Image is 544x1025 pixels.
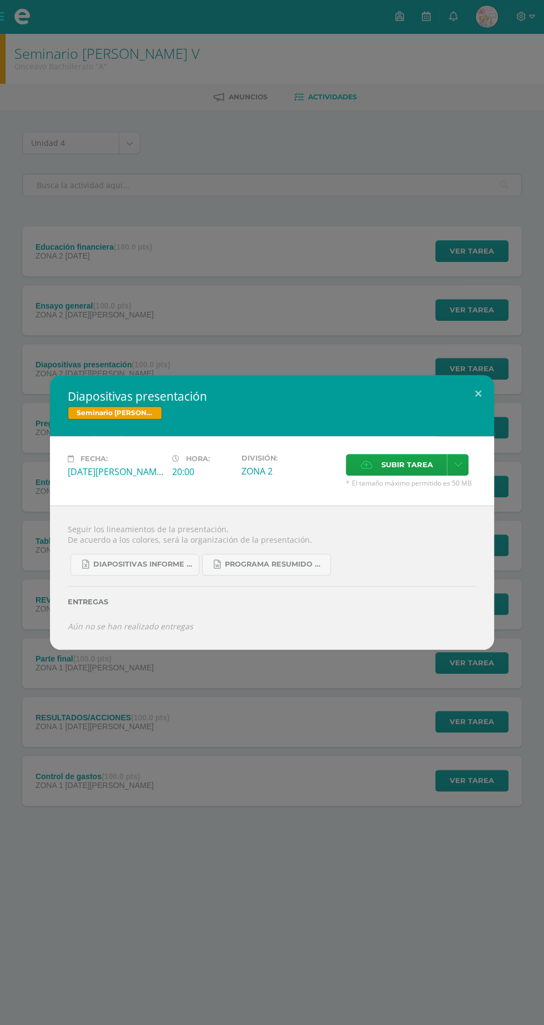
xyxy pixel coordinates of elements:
div: ZONA 2 [241,465,337,477]
label: Entregas [68,598,476,606]
span: Programa resumido zona 14.docx [225,560,325,569]
div: 20:00 [172,466,233,478]
span: Subir tarea [381,455,432,475]
button: Close (Esc) [462,375,494,413]
span: Seminario [PERSON_NAME] V [68,406,162,420]
span: Hora: [186,455,210,463]
span: Diapositivas informe investigación acción 2025.xlsx [93,560,193,569]
h2: Diapositivas presentación [68,388,476,404]
span: Fecha: [80,455,108,463]
div: [DATE][PERSON_NAME] [68,466,163,478]
a: Programa resumido zona 14.docx [202,554,331,575]
span: * El tamaño máximo permitido es 50 MB [346,478,476,488]
div: Seguir los lineamientos de la presentación. De acuerdo a los colores, será la organización de la ... [50,506,494,650]
a: Diapositivas informe investigación acción 2025.xlsx [70,554,199,575]
label: División: [241,454,337,462]
i: Aún no se han realizado entregas [68,621,193,632]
